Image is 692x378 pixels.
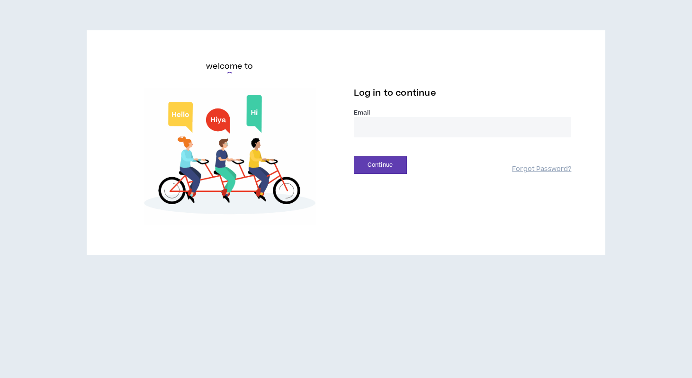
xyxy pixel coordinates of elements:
span: Log in to continue [354,87,436,99]
button: Continue [354,156,407,174]
h6: welcome to [206,61,253,72]
label: Email [354,108,572,117]
img: Welcome to Wripple [121,88,339,225]
a: Forgot Password? [512,165,571,174]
